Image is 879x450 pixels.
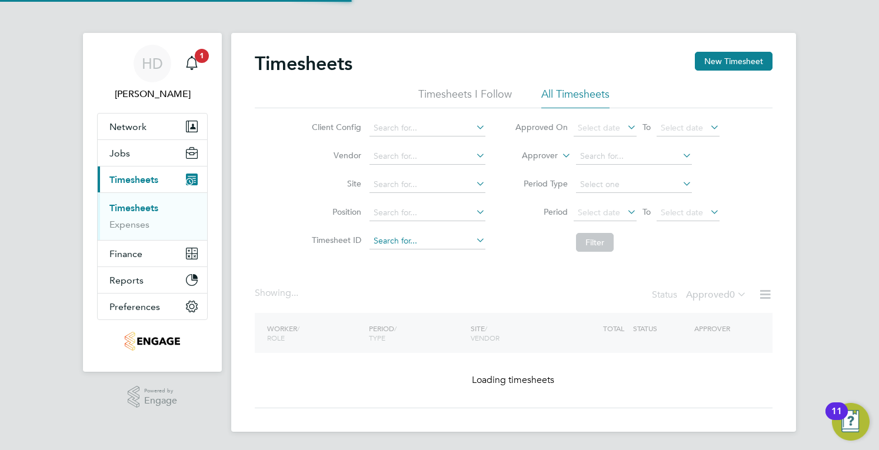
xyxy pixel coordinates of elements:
[109,174,158,185] span: Timesheets
[308,235,361,245] label: Timesheet ID
[109,275,144,286] span: Reports
[98,140,207,166] button: Jobs
[686,289,747,301] label: Approved
[144,396,177,406] span: Engage
[97,45,208,101] a: HD[PERSON_NAME]
[98,166,207,192] button: Timesheets
[369,205,485,221] input: Search for...
[98,267,207,293] button: Reports
[98,294,207,319] button: Preferences
[695,52,773,71] button: New Timesheet
[730,289,735,301] span: 0
[255,287,301,299] div: Showing
[128,386,178,408] a: Powered byEngage
[109,148,130,159] span: Jobs
[369,233,485,249] input: Search for...
[142,56,163,71] span: HD
[369,120,485,136] input: Search for...
[639,119,654,135] span: To
[308,206,361,217] label: Position
[97,87,208,101] span: Holly Dunnage
[578,122,620,133] span: Select date
[308,150,361,161] label: Vendor
[97,332,208,351] a: Go to home page
[515,206,568,217] label: Period
[125,332,179,351] img: tribuildsolutions-logo-retina.png
[576,148,692,165] input: Search for...
[578,207,620,218] span: Select date
[98,241,207,266] button: Finance
[369,176,485,193] input: Search for...
[369,148,485,165] input: Search for...
[515,122,568,132] label: Approved On
[639,204,654,219] span: To
[541,87,610,108] li: All Timesheets
[109,202,158,214] a: Timesheets
[308,178,361,189] label: Site
[109,219,149,230] a: Expenses
[195,49,209,63] span: 1
[109,301,160,312] span: Preferences
[98,192,207,240] div: Timesheets
[831,411,842,426] div: 11
[98,114,207,139] button: Network
[255,52,352,75] h2: Timesheets
[576,176,692,193] input: Select one
[661,207,703,218] span: Select date
[180,45,204,82] a: 1
[418,87,512,108] li: Timesheets I Follow
[515,178,568,189] label: Period Type
[291,287,298,299] span: ...
[505,150,558,162] label: Approver
[576,233,614,252] button: Filter
[652,287,749,304] div: Status
[83,33,222,372] nav: Main navigation
[109,121,146,132] span: Network
[661,122,703,133] span: Select date
[832,403,870,441] button: Open Resource Center, 11 new notifications
[144,386,177,396] span: Powered by
[109,248,142,259] span: Finance
[308,122,361,132] label: Client Config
